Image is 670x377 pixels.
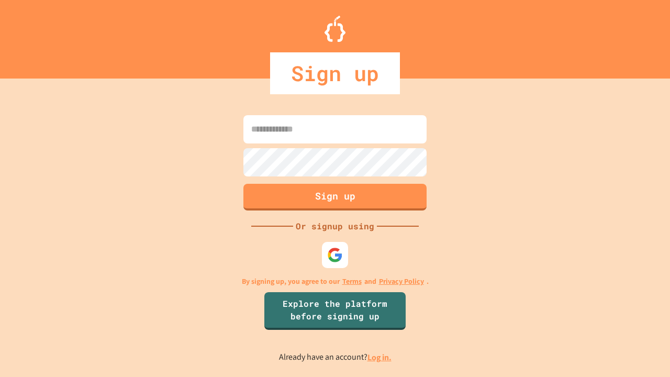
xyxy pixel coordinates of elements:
[325,16,345,42] img: Logo.svg
[342,276,362,287] a: Terms
[379,276,424,287] a: Privacy Policy
[242,276,429,287] p: By signing up, you agree to our and .
[270,52,400,94] div: Sign up
[243,184,427,210] button: Sign up
[279,351,392,364] p: Already have an account?
[293,220,377,232] div: Or signup using
[264,292,406,330] a: Explore the platform before signing up
[327,247,343,263] img: google-icon.svg
[367,352,392,363] a: Log in.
